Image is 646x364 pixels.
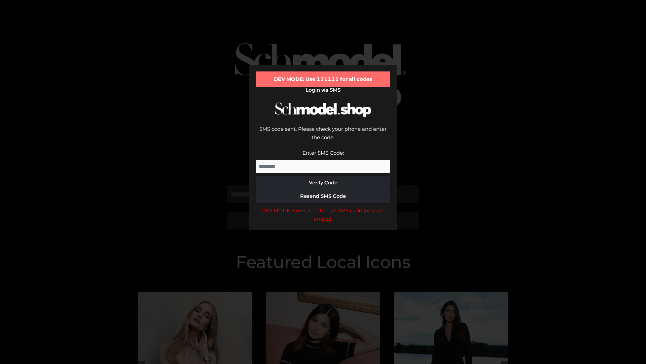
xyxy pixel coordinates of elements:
[256,87,390,93] h2: Login via SMS
[256,206,390,223] div: DEV MODE: Enter 111111 as SMS code (or leave empty).
[256,176,390,189] button: Verify Code
[273,96,373,123] img: Schmodel Logo
[256,125,390,149] div: SMS code sent. Please check your phone and enter the code.
[302,150,344,156] label: Enter SMS Code:
[256,71,390,87] div: DEV MODE: Use 111111 for all codes
[256,189,390,203] button: Resend SMS Code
